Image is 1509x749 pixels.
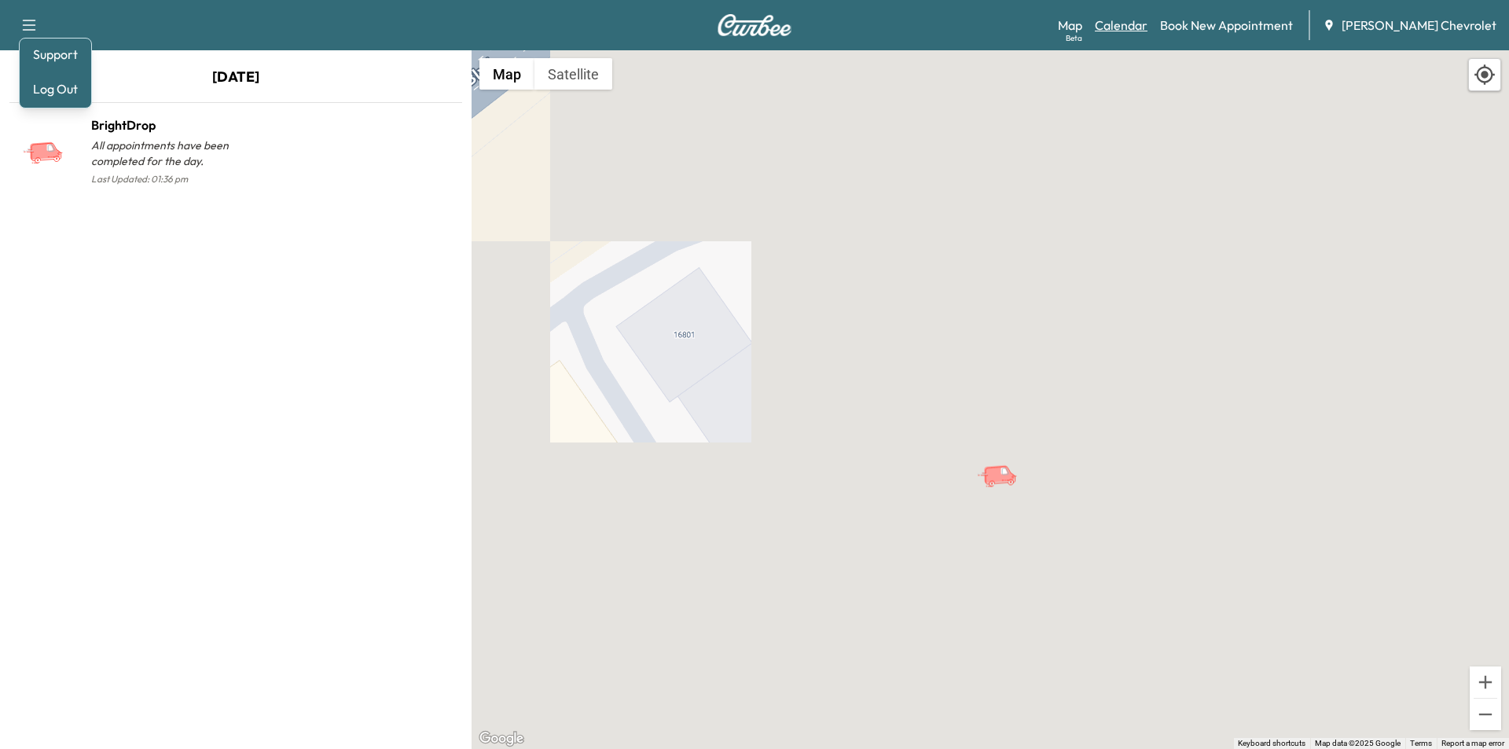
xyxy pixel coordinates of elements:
button: Zoom out [1470,699,1501,730]
button: Show street map [479,58,534,90]
a: Book New Appointment [1160,16,1293,35]
img: Google [475,729,527,749]
a: MapBeta [1058,16,1082,35]
button: Zoom in [1470,666,1501,698]
a: Open this area in Google Maps (opens a new window) [475,729,527,749]
p: All appointments have been completed for the day. [91,138,236,169]
a: Terms (opens in new tab) [1410,739,1432,747]
span: [PERSON_NAME] Chevrolet [1342,16,1496,35]
span: Map data ©2025 Google [1315,739,1401,747]
button: Keyboard shortcuts [1238,738,1305,749]
button: Show satellite imagery [534,58,612,90]
img: Curbee Logo [717,14,792,36]
p: Last Updated: 01:36 pm [91,169,236,189]
button: Log Out [26,76,85,101]
a: Calendar [1095,16,1147,35]
gmp-advanced-marker: BrightDrop [976,448,1031,475]
a: Support [26,45,85,64]
div: Recenter map [1468,58,1501,91]
div: Beta [1066,32,1082,44]
h1: BrightDrop [91,116,236,134]
a: Report a map error [1441,739,1504,747]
